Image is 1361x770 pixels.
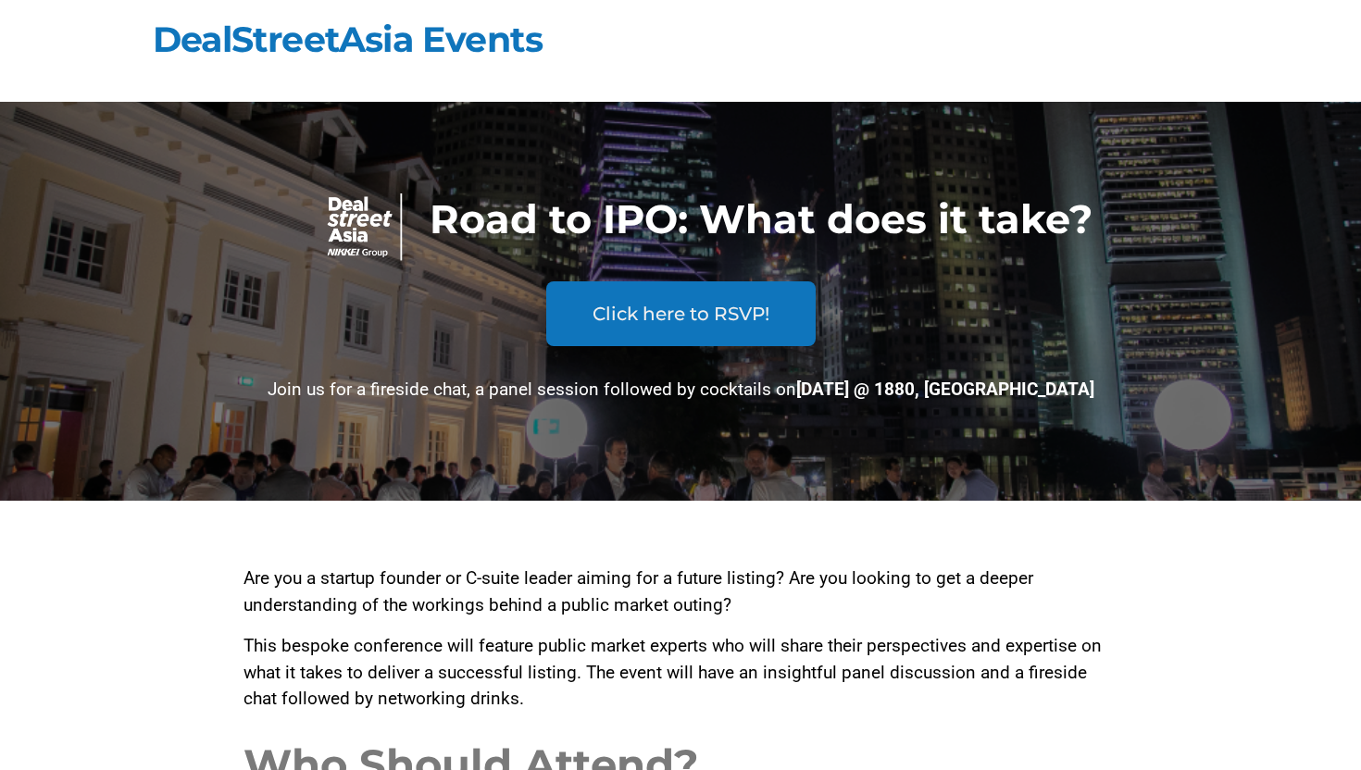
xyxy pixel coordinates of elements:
[796,379,1094,400] b: [DATE] @ 1880, [GEOGRAPHIC_DATA]
[153,18,543,61] a: DealStreetAsia Events
[243,633,1118,713] p: This bespoke conference will feature public market experts who will share their perspectives and ...
[593,304,769,323] span: Click here to RSVP!
[546,281,816,346] a: Click here to RSVP!
[162,377,1199,404] p: Join us for a fireside chat, a panel session followed by cocktails on
[430,202,1098,238] p: Road to IPO: What does it take?
[243,565,1118,618] p: Are you a startup founder or C-suite leader aiming for a future listing? Are you looking to get a...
